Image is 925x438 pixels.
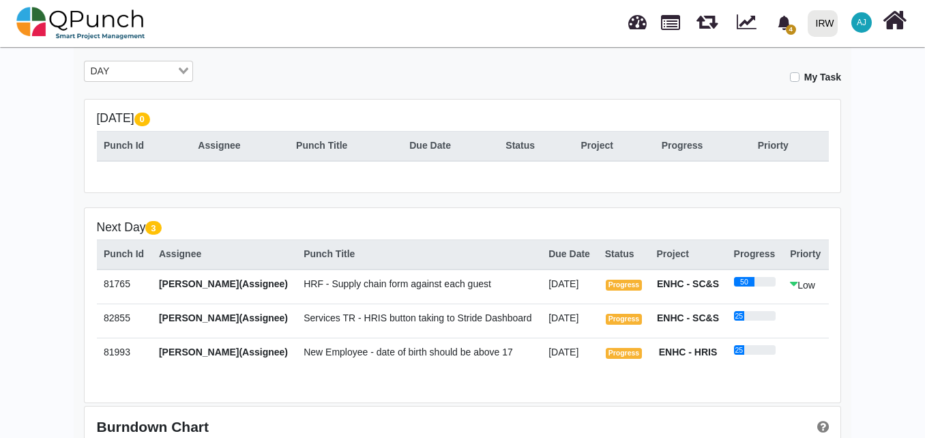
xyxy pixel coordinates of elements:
a: IRW [802,1,843,46]
strong: ENHC - HRIS [659,347,718,357]
a: AJ [843,1,880,44]
span: Progress [606,280,643,291]
div: Assignee [159,247,289,261]
img: qpunch-sp.fa6292f.png [16,3,145,44]
span: Projects [661,9,680,30]
i: Home [883,8,907,33]
span: 3 [145,221,161,235]
div: Punch Title [296,138,395,153]
div: Punch Title [304,247,534,261]
span: HRF - Supply chain form against each guest [304,278,491,289]
span: Releases [696,7,718,29]
span: 81993 [104,347,130,357]
div: Punch Id [104,138,183,153]
span: 81765 [104,278,130,289]
div: Burndown Chart [97,418,463,435]
h5: Next Day [97,220,829,235]
span: Abdullah Jahangir [851,12,872,33]
span: DAY [87,64,113,79]
svg: bell fill [777,16,791,30]
div: Status [505,138,566,153]
span: New Employee - date of birth should be above 17 [304,347,513,357]
span: [PERSON_NAME](Assignee) [159,312,288,323]
div: Due Date [548,247,591,261]
div: Progress [662,138,744,153]
td: [DATE] [542,304,598,338]
div: 25 [734,345,744,355]
td: [DATE] [542,338,598,372]
span: Services TR - HRIS button taking to Stride Dashboard [304,312,531,323]
span: Dashboard [628,8,647,29]
td: Low [783,269,829,304]
strong: ENHC - SC&S [657,312,719,323]
div: IRW [816,12,834,35]
input: Search for option [114,64,175,79]
div: Status [605,247,643,261]
label: My Task [804,70,841,85]
a: Help [812,419,829,435]
div: 25 [734,311,744,321]
span: 4 [786,25,796,35]
div: Project [581,138,647,153]
div: Assignee [198,138,282,153]
div: Priorty [758,138,821,153]
div: Dynamic Report [730,1,769,46]
div: Notification [772,10,796,35]
div: Project [656,247,719,261]
div: 50 [734,277,755,287]
span: 82855 [104,312,130,323]
span: [PERSON_NAME](Assignee) [159,347,288,357]
div: Priorty [790,247,821,261]
td: [DATE] [542,269,598,304]
div: Progress [734,247,776,261]
span: AJ [857,18,866,27]
div: Due Date [409,138,491,153]
span: Progress [606,348,643,359]
a: bell fill4 [769,1,802,44]
span: Progress [606,314,643,325]
strong: ENHC - SC&S [657,278,719,289]
span: 0 [134,113,150,126]
div: Punch Id [104,247,145,261]
span: [PERSON_NAME](Assignee) [159,278,288,289]
div: Search for option [84,61,193,83]
h5: [DATE] [97,111,829,126]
